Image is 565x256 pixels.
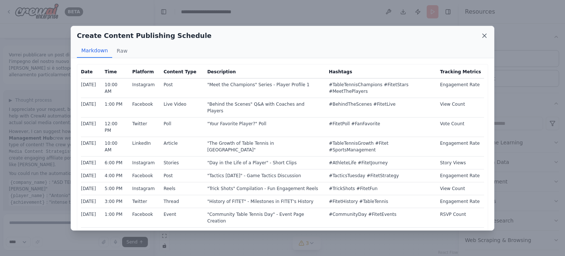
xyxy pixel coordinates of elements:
[436,98,484,117] td: View Count
[128,68,159,78] th: Platform
[159,117,203,137] td: Poll
[436,208,484,227] td: RSVP Count
[203,156,324,169] td: "Day in the Life of a Player" - Short Clips
[100,182,128,195] td: 5:00 PM
[324,182,436,195] td: #TrickShots #FitetFun
[128,195,159,208] td: Twitter
[203,182,324,195] td: "Trick Shots" Compilation - Fun Engagement Reels
[324,117,436,137] td: #FitetPoll #FanFavorite
[324,156,436,169] td: #AthleteLife #FitetJourney
[81,156,100,169] td: [DATE]
[100,227,128,247] td: 10:00 AM
[100,78,128,98] td: 10:00 AM
[81,137,100,156] td: [DATE]
[128,117,159,137] td: Twitter
[159,98,203,117] td: Live Video
[436,78,484,98] td: Engagement Rate
[159,195,203,208] td: Thread
[77,44,112,58] button: Markdown
[128,137,159,156] td: LinkedIn
[100,169,128,182] td: 4:00 PM
[324,98,436,117] td: #BehindTheScenes #FitetLive
[436,137,484,156] td: Engagement Rate
[159,208,203,227] td: Event
[128,156,159,169] td: Instagram
[203,195,324,208] td: "History of FITET" - Milestones in FITET's History
[81,78,100,98] td: [DATE]
[100,68,128,78] th: Time
[436,117,484,137] td: Vote Count
[81,169,100,182] td: [DATE]
[324,78,436,98] td: #TableTennisChampions #FitetStars #MeetThePlayers
[81,208,100,227] td: [DATE]
[128,169,159,182] td: Facebook
[203,117,324,137] td: "Your Favorite Player?" Poll
[436,169,484,182] td: Engagement Rate
[100,195,128,208] td: 3:00 PM
[436,227,484,247] td: Quiz Completion Rate
[203,98,324,117] td: "Behind the Scenes" Q&A with Coaches and Players
[81,68,100,78] th: Date
[100,117,128,137] td: 12:00 PM
[159,78,203,98] td: Post
[81,195,100,208] td: [DATE]
[100,98,128,117] td: 1:00 PM
[128,78,159,98] td: Instagram
[128,98,159,117] td: Facebook
[159,156,203,169] td: Stories
[203,208,324,227] td: "Community Table Tennis Day" - Event Page Creation
[159,227,203,247] td: Quiz
[159,182,203,195] td: Reels
[203,78,324,98] td: "Meet the Champions" Series - Player Profile 1
[324,169,436,182] td: #TacticsTuesday #FitetStrategy
[324,195,436,208] td: #FitetHistory #TableTennis
[159,169,203,182] td: Post
[81,182,100,195] td: [DATE]
[203,137,324,156] td: "The Growth of Table Tennis in [GEOGRAPHIC_DATA]"
[81,117,100,137] td: [DATE]
[128,227,159,247] td: Instagram
[203,227,324,247] td: "Know Your Sport" Interactive Quiz
[77,31,212,41] h2: Create Content Publishing Schedule
[81,98,100,117] td: [DATE]
[436,156,484,169] td: Story Views
[324,227,436,247] td: #FitetQuiz #TableTennisTrivia
[112,44,132,58] button: Raw
[324,208,436,227] td: #CommunityDay #FitetEvents
[324,137,436,156] td: #TableTennisGrowth #Fitet #SportsManagement
[100,137,128,156] td: 10:00 AM
[100,208,128,227] td: 1:00 PM
[128,182,159,195] td: Instagram
[100,156,128,169] td: 6:00 PM
[159,137,203,156] td: Article
[81,227,100,247] td: [DATE]
[203,68,324,78] th: Description
[436,68,484,78] th: Tracking Metrics
[203,169,324,182] td: "Tactics [DATE]" - Game Tactics Discussion
[324,68,436,78] th: Hashtags
[436,195,484,208] td: Engagement Rate
[128,208,159,227] td: Facebook
[159,68,203,78] th: Content Type
[436,182,484,195] td: View Count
